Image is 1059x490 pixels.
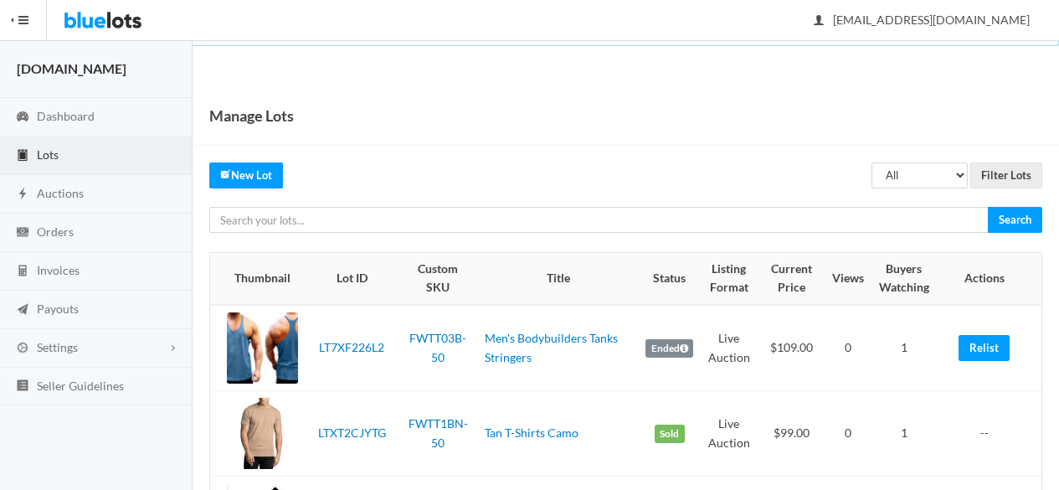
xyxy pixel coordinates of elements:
strong: [DOMAIN_NAME] [17,60,126,76]
td: Live Auction [700,391,758,477]
a: Tan T-Shirts Camo [485,426,578,440]
td: $99.00 [758,391,825,477]
a: LTXT2CJYTG [318,426,386,440]
ion-icon: speedometer [14,110,31,126]
span: Payouts [37,302,79,316]
h1: Manage Lots [209,103,294,128]
ion-icon: list box [14,379,31,395]
label: Ended [645,339,693,358]
a: LT7XF226L2 [319,340,384,354]
ion-icon: paper plane [14,302,31,318]
td: $109.00 [758,305,825,391]
th: Custom SKU [398,253,478,305]
ion-icon: clipboard [14,148,31,164]
th: Listing Format [700,253,758,305]
span: Seller Guidelines [37,379,124,393]
td: 0 [825,391,871,477]
td: 1 [871,305,938,391]
ion-icon: calculator [14,264,31,280]
span: Auctions [37,186,84,200]
th: Buyers Watching [871,253,938,305]
a: Relist [959,335,1010,361]
td: 0 [825,305,871,391]
span: Invoices [37,263,80,277]
th: Title [478,253,640,305]
th: Current Price [758,253,825,305]
th: Actions [938,253,1041,305]
td: 1 [871,391,938,477]
span: Dashboard [37,109,95,123]
span: Orders [37,224,74,239]
a: Men's Bodybuilders Tanks Stringers [485,331,618,364]
input: Filter Lots [970,162,1042,188]
th: Lot ID [305,253,398,305]
ion-icon: flash [14,187,31,203]
span: Settings [37,340,78,354]
span: Lots [37,147,59,162]
a: FWTT03B-50 [409,331,466,364]
label: Sold [655,425,685,443]
input: Search [988,207,1042,233]
th: Views [825,253,871,305]
td: -- [938,391,1041,477]
ion-icon: person [810,13,827,29]
span: [EMAIL_ADDRESS][DOMAIN_NAME] [815,13,1030,27]
ion-icon: cash [14,225,31,241]
a: FWTT1BN-50 [409,416,468,450]
ion-icon: create [220,168,231,179]
th: Thumbnail [210,253,305,305]
a: createNew Lot [209,162,283,188]
td: Live Auction [700,305,758,391]
input: Search your lots... [209,207,989,233]
th: Status [639,253,700,305]
ion-icon: cog [14,341,31,357]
